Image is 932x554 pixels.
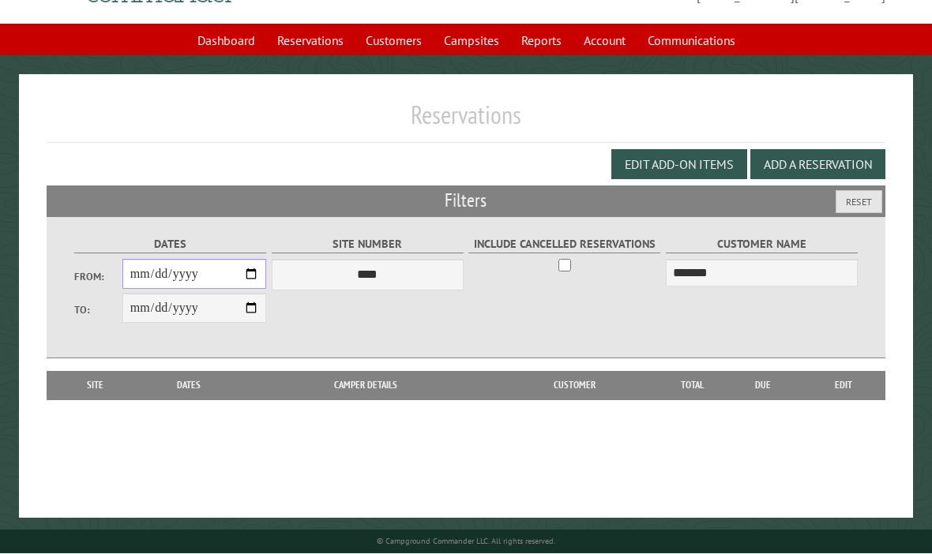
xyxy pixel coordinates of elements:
[356,26,431,56] a: Customers
[74,270,122,285] label: From:
[242,372,489,400] th: Camper Details
[802,372,885,400] th: Edit
[750,150,885,180] button: Add a Reservation
[188,26,265,56] a: Dashboard
[74,236,266,254] label: Dates
[377,537,555,547] small: © Campground Commander LLC. All rights reserved.
[54,372,135,400] th: Site
[638,26,745,56] a: Communications
[489,372,660,400] th: Customer
[611,150,747,180] button: Edit Add-on Items
[47,186,885,216] h2: Filters
[512,26,571,56] a: Reports
[268,26,353,56] a: Reservations
[272,236,464,254] label: Site Number
[74,303,122,318] label: To:
[574,26,635,56] a: Account
[47,100,885,144] h1: Reservations
[660,372,723,400] th: Total
[836,191,882,214] button: Reset
[434,26,509,56] a: Campsites
[468,236,660,254] label: Include Cancelled Reservations
[135,372,242,400] th: Dates
[723,372,802,400] th: Due
[666,236,858,254] label: Customer Name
